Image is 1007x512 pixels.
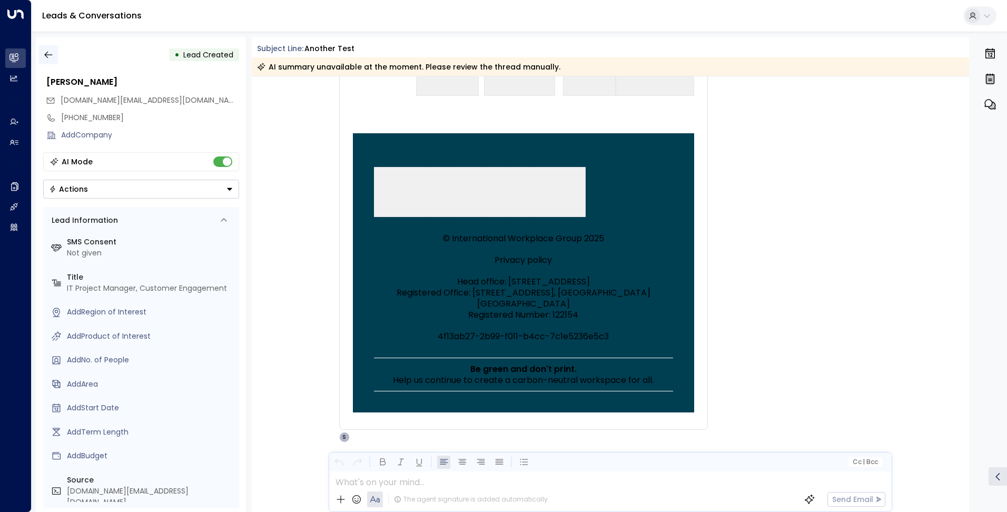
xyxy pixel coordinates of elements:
div: S [339,432,350,442]
button: Actions [43,180,239,199]
div: Not given [67,248,235,259]
span: Subject Line: [257,43,303,54]
span: Lead Created [183,50,233,60]
span: [DOMAIN_NAME][EMAIL_ADDRESS][DOMAIN_NAME] [61,95,242,105]
div: AddProduct of Interest [67,331,235,342]
img: flapper-gray-EE-30.gif [374,168,390,201]
span: danielamirraguimaraes.prof@gmail.com [61,95,239,106]
div: Lead Information [48,215,118,226]
button: Redo [351,456,364,469]
span: Cc Bcc [852,458,877,466]
label: Title [67,272,235,283]
button: Undo [332,456,345,469]
span: © International Workplace Group 2025 [443,233,604,244]
div: [PERSON_NAME] [46,76,239,88]
div: IT Project Manager, Customer Engagement [67,283,235,294]
a: Privacy policy [495,254,552,265]
span: Be green and don't print. [470,363,577,375]
label: SMS Consent [67,237,235,248]
div: The agent signature is added automatically [394,495,548,504]
span: Registered Office: [STREET_ADDRESS], [GEOGRAPHIC_DATA] [GEOGRAPHIC_DATA] [374,287,673,309]
p: 4f13ab27-2b99-f011-b4cc-7c1e5236e5c3 [374,331,673,342]
div: AddStart Date [67,402,235,413]
button: Cc|Bcc [848,457,882,467]
a: "https://em.iwgplc.com/1/5/1954/2/Bwedq4McYB4vpZgYbx8xM0eO3NEd41GFF6Ttq7HEggKchtxX__BHehRdlHiFWpf... [374,168,390,201]
span: Help us continue to create a carbon-neutral workspace for all. [393,375,654,386]
div: AddCompany [61,130,239,141]
div: AddRegion of Interest [67,307,235,318]
label: Source [67,475,235,486]
div: another test [304,43,354,54]
div: [DOMAIN_NAME][EMAIL_ADDRESS][DOMAIN_NAME] [67,486,235,508]
span: | [863,458,865,466]
div: AddTerm Length [67,427,235,438]
div: AI summary unavailable at the moment. Please review the thread manually. [257,62,560,72]
div: [PHONE_NUMBER] [61,112,239,123]
div: AddNo. of People [67,355,235,366]
div: • [174,45,180,64]
span: Head office: [STREET_ADDRESS] [457,276,590,287]
div: AI Mode [62,156,93,167]
div: AddBudget [67,450,235,461]
a: Leads & Conversations [42,9,142,22]
span: Registered Number: 122154 [468,309,578,320]
div: AddArea [67,379,235,390]
div: Actions [49,184,88,194]
div: Button group with a nested menu [43,180,239,199]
